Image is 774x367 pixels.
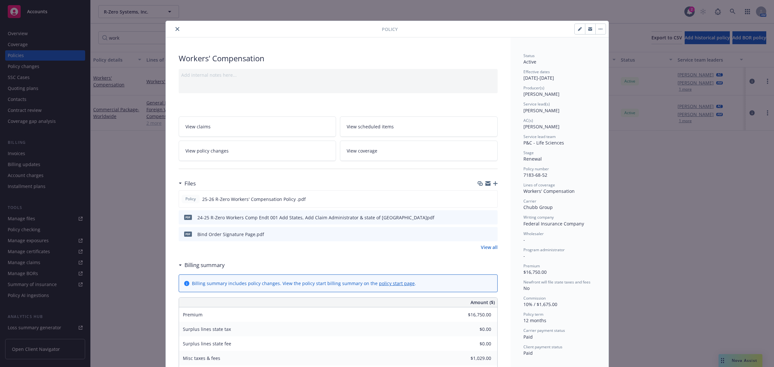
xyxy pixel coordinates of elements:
input: 0.00 [453,353,495,363]
span: Policy number [523,166,549,172]
span: Producer(s) [523,85,544,91]
a: View all [481,244,498,251]
span: [PERSON_NAME] [523,107,560,114]
span: Service lead team [523,134,556,139]
a: View claims [179,116,336,137]
button: download file [479,231,484,238]
div: Billing summary includes policy changes. View the policy start billing summary on the . [192,280,416,287]
span: Lines of coverage [523,182,555,188]
span: Client payment status [523,344,562,350]
span: [PERSON_NAME] [523,124,560,130]
button: preview file [489,196,495,203]
span: Paid [523,334,533,340]
span: Misc taxes & fees [183,355,220,361]
a: View scheduled items [340,116,498,137]
div: Workers' Compensation [179,53,498,64]
span: Writing company [523,214,554,220]
div: Billing summary [179,261,225,269]
a: policy start page [379,280,415,286]
span: Policy [184,196,197,202]
span: Carrier [523,198,536,204]
span: View scheduled items [347,123,394,130]
a: View coverage [340,141,498,161]
span: Stage [523,150,534,155]
span: Amount ($) [471,299,495,306]
div: Add internal notes here... [181,72,495,78]
div: 24-25 R-Zero Workers Comp Endt 001 Add States, Add Claim Administrator & state of [GEOGRAPHIC_DAT... [197,214,434,221]
button: download file [479,196,484,203]
span: Surplus lines state tax [183,326,231,332]
span: Premium [183,312,203,318]
span: View claims [185,123,211,130]
span: pdf [184,215,192,220]
span: pdf [184,232,192,236]
span: P&C - Life Sciences [523,140,564,146]
h3: Billing summary [184,261,225,269]
span: Surplus lines state fee [183,341,231,347]
span: No [523,285,530,291]
span: - [523,253,525,259]
div: Files [179,179,196,188]
button: preview file [489,231,495,238]
span: Effective dates [523,69,550,74]
span: Status [523,53,535,58]
button: close [174,25,181,33]
span: Renewal [523,156,542,162]
span: [PERSON_NAME] [523,91,560,97]
span: Paid [523,350,533,356]
div: [DATE] - [DATE] [523,69,596,81]
button: preview file [489,214,495,221]
span: Service lead(s) [523,101,550,107]
span: 10% / $1,675.00 [523,301,557,307]
span: 12 months [523,317,546,323]
button: download file [479,214,484,221]
span: Policy term [523,312,543,317]
div: Workers' Compensation [523,188,596,194]
span: AC(s) [523,118,533,123]
span: 25-26 R-Zero Workers' Compensation Policy .pdf [202,196,306,203]
span: Carrier payment status [523,328,565,333]
div: Bind Order Signature Page.pdf [197,231,264,238]
span: Chubb Group [523,204,553,210]
span: 7183-68-52 [523,172,547,178]
input: 0.00 [453,310,495,320]
span: - [523,237,525,243]
span: View coverage [347,147,377,154]
span: Wholesaler [523,231,544,236]
input: 0.00 [453,339,495,349]
span: Federal Insurance Company [523,221,584,227]
span: $16,750.00 [523,269,547,275]
span: Newfront will file state taxes and fees [523,279,590,285]
span: Commission [523,295,546,301]
span: Program administrator [523,247,565,253]
a: View policy changes [179,141,336,161]
span: View policy changes [185,147,229,154]
h3: Files [184,179,196,188]
span: Policy [382,26,398,33]
input: 0.00 [453,324,495,334]
span: Premium [523,263,540,269]
span: Active [523,59,536,65]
